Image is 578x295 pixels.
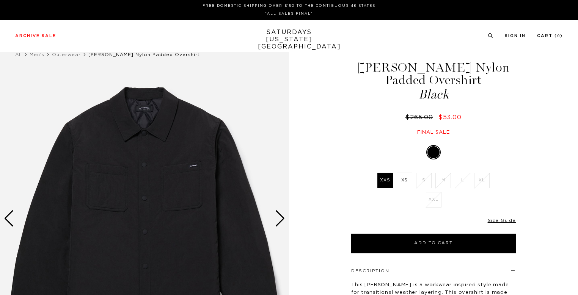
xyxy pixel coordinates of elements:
[405,114,436,120] del: $265.00
[351,269,390,273] button: Description
[350,61,517,101] h1: [PERSON_NAME] Nylon Padded Overshirt
[438,114,462,120] span: $53.00
[427,146,440,158] label: Black
[505,34,526,38] a: Sign In
[377,173,393,188] label: XXS
[15,34,56,38] a: Archive Sale
[258,29,320,50] a: SATURDAYS[US_STATE][GEOGRAPHIC_DATA]
[351,234,516,253] button: Add to Cart
[488,218,516,223] a: Size Guide
[18,3,560,9] p: FREE DOMESTIC SHIPPING OVER $150 TO THE CONTIGUOUS 48 STATES
[275,210,285,227] div: Next slide
[350,88,517,101] span: Black
[30,52,44,57] a: Men's
[4,210,14,227] div: Previous slide
[350,129,517,136] div: Final sale
[88,52,200,57] span: [PERSON_NAME] Nylon Padded Overshirt
[15,52,22,57] a: All
[52,52,81,57] a: Outerwear
[557,34,560,38] small: 0
[18,11,560,17] p: *ALL SALES FINAL*
[397,173,412,188] label: XS
[537,34,563,38] a: Cart (0)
